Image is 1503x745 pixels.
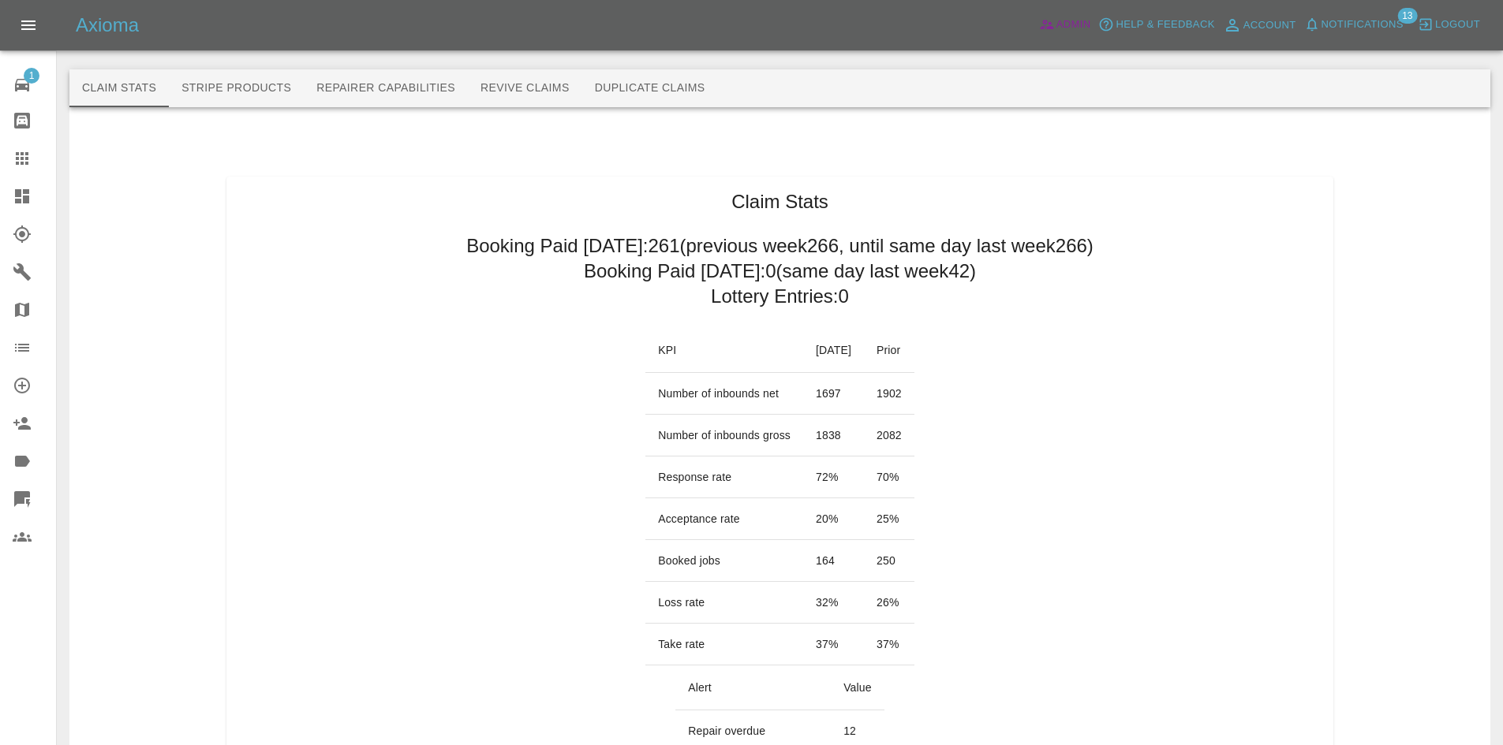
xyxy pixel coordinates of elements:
td: 26 % [864,582,914,624]
button: Help & Feedback [1094,13,1218,37]
span: Notifications [1322,16,1404,34]
button: Open drawer [9,6,47,44]
h5: Axioma [76,13,139,38]
td: Number of inbounds gross [645,415,803,456]
h2: Booking Paid [DATE]: 261 (previous week 266 , until same day last week 266 ) [466,233,1094,259]
td: 72 % [803,456,864,498]
td: Acceptance rate [645,498,803,540]
td: 25 % [864,498,914,540]
span: Logout [1435,16,1480,34]
td: 1902 [864,373,914,415]
h1: Claim Stats [731,189,828,214]
h2: Booking Paid [DATE]: 0 (same day last week 42 ) [584,259,976,284]
td: 1838 [803,415,864,456]
button: Logout [1414,13,1484,37]
th: KPI [645,328,803,373]
th: Value [831,665,884,710]
span: 1 [24,68,39,84]
button: Duplicate Claims [582,69,718,107]
th: Prior [864,328,914,373]
span: Admin [1056,16,1091,34]
span: 13 [1397,8,1417,24]
td: Response rate [645,456,803,498]
td: Booked jobs [645,540,803,582]
th: Alert [675,665,831,710]
td: 2082 [864,415,914,456]
button: Repairer Capabilities [304,69,468,107]
td: Number of inbounds net [645,373,803,415]
h2: Lottery Entries: 0 [711,284,849,309]
td: 37 % [803,624,864,665]
td: 32 % [803,582,864,624]
td: Loss rate [645,582,803,624]
button: Revive Claims [468,69,582,107]
th: [DATE] [803,328,864,373]
button: Claim Stats [69,69,169,107]
span: Account [1243,17,1296,35]
span: Help & Feedback [1116,16,1214,34]
a: Admin [1035,13,1095,37]
td: 164 [803,540,864,582]
td: 1697 [803,373,864,415]
td: 20 % [803,498,864,540]
td: 250 [864,540,914,582]
td: 70 % [864,456,914,498]
a: Account [1219,13,1300,38]
button: Stripe Products [169,69,304,107]
td: 37 % [864,624,914,665]
td: Take rate [645,624,803,665]
button: Notifications [1300,13,1408,37]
